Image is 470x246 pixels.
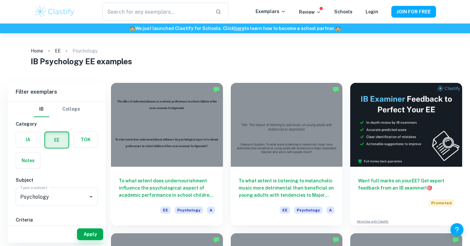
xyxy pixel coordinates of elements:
[294,207,322,214] span: Psychology
[16,177,98,184] h6: Subject
[333,237,339,243] img: Marked
[72,47,97,54] p: Psychology
[175,207,203,214] span: Psychology
[77,228,103,240] button: Apply
[452,237,459,243] img: Marked
[358,177,454,192] h6: Want full marks on your EE ? Get expert feedback from an IB examiner!
[31,46,43,55] a: Home
[102,3,210,21] input: Search for any exemplars...
[213,237,220,243] img: Marked
[160,207,171,214] span: EE
[119,177,215,199] h6: To what extent does undernourishment influence the psychological aspect of academic performance i...
[45,132,69,148] button: EE
[333,86,339,93] img: Marked
[234,26,244,31] a: here
[450,223,463,236] button: Help and Feedback
[256,8,286,15] p: Exemplars
[326,207,335,214] span: A
[34,101,80,117] div: Filter type choice
[16,120,98,128] h6: Category
[16,153,40,168] button: Notes
[55,46,61,55] a: EE
[34,101,49,117] button: IB
[350,83,462,225] a: Want full marks on yourEE? Get expert feedback from an IB examiner!PromotedAdvertise with Clastify
[130,26,135,31] span: 🏫
[213,86,220,93] img: Marked
[299,8,321,16] p: Review
[334,9,352,14] a: Schools
[8,83,106,101] h6: Filter exemplars
[207,207,215,214] span: A
[335,26,341,31] span: 🏫
[16,132,40,147] button: IA
[357,219,388,224] a: Advertise with Clastify
[34,5,75,18] img: Clastify logo
[1,25,469,32] h6: We just launched Clastify for Schools. Click to learn how to become a school partner.
[280,207,290,214] span: EE
[31,55,440,67] h1: IB Psychology EE examples
[20,185,47,190] label: Type a subject
[62,101,80,117] button: College
[350,83,462,167] img: Thumbnail
[427,185,432,191] span: 🎯
[231,83,343,225] a: To what extent is listening to melancholic music more detrimental than beneficial on young adults...
[366,9,378,14] a: Login
[429,199,454,207] span: Promoted
[111,83,223,225] a: To what extent does undernourishment influence the psychological aspect of academic performance i...
[86,192,96,201] button: Open
[239,177,335,199] h6: To what extent is listening to melancholic music more detrimental than beneficial on young adults...
[73,132,98,147] button: TOK
[391,6,436,18] button: JOIN FOR FREE
[16,216,98,223] h6: Criteria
